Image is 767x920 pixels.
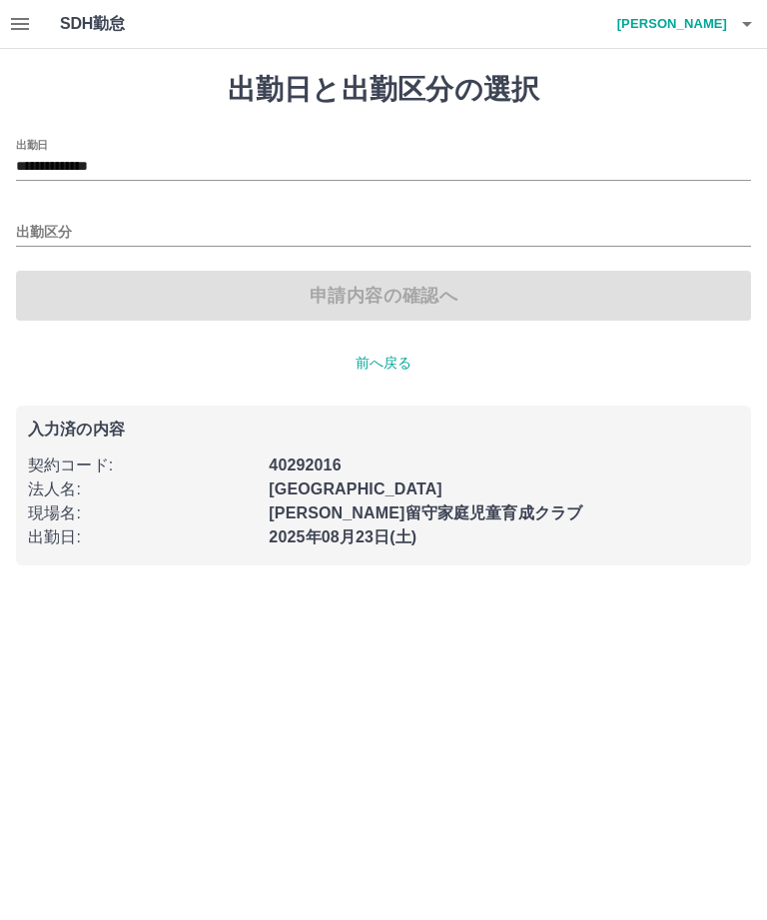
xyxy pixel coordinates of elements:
[269,457,341,473] b: 40292016
[269,504,582,521] b: [PERSON_NAME]留守家庭児童育成クラブ
[16,73,751,107] h1: 出勤日と出勤区分の選択
[16,353,751,374] p: 前へ戻る
[28,477,257,501] p: 法人名 :
[28,454,257,477] p: 契約コード :
[28,501,257,525] p: 現場名 :
[16,137,48,152] label: 出勤日
[28,422,739,438] p: 入力済の内容
[28,525,257,549] p: 出勤日 :
[269,480,442,497] b: [GEOGRAPHIC_DATA]
[269,528,416,545] b: 2025年08月23日(土)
